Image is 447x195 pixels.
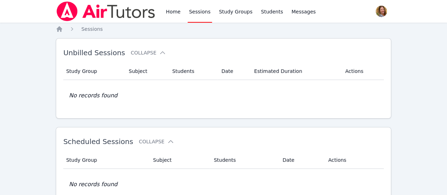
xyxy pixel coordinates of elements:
[210,151,278,169] th: Students
[341,63,384,80] th: Actions
[56,1,156,21] img: Air Tutors
[149,151,210,169] th: Subject
[63,63,124,80] th: Study Group
[292,8,316,15] span: Messages
[324,151,384,169] th: Actions
[124,63,168,80] th: Subject
[81,25,103,33] a: Sessions
[63,151,149,169] th: Study Group
[81,26,103,32] span: Sessions
[217,63,250,80] th: Date
[56,25,391,33] nav: Breadcrumb
[63,48,125,57] span: Unbilled Sessions
[63,137,133,146] span: Scheduled Sessions
[168,63,217,80] th: Students
[131,49,166,56] button: Collapse
[63,80,384,111] td: No records found
[250,63,341,80] th: Estimated Duration
[278,151,324,169] th: Date
[139,138,174,145] button: Collapse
